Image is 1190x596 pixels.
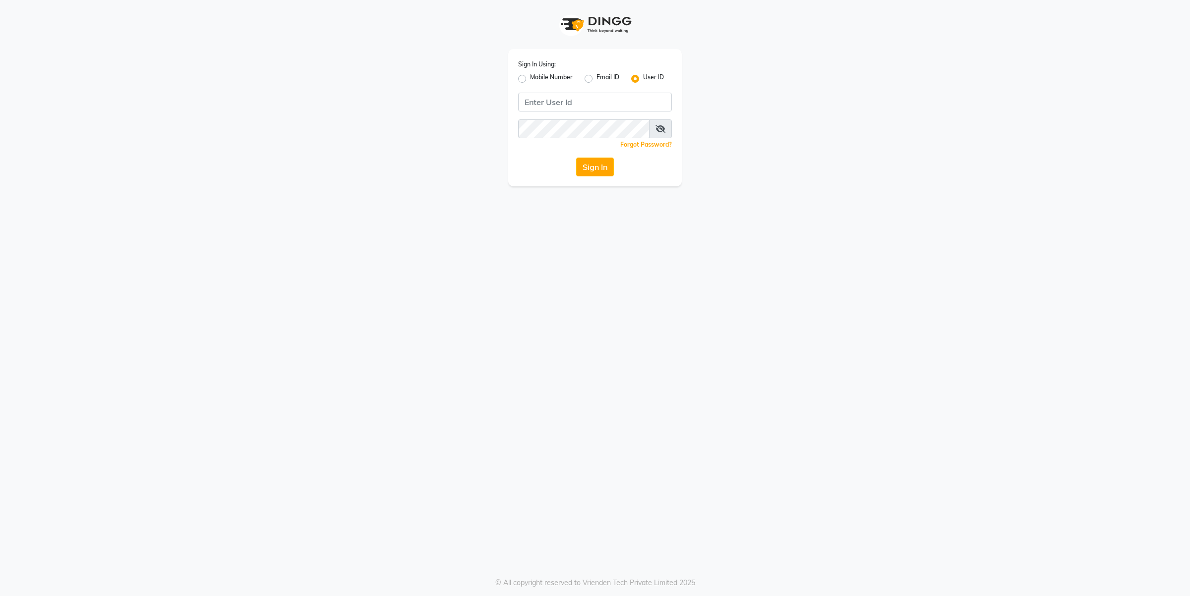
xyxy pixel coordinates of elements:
img: logo1.svg [555,10,635,39]
button: Sign In [576,158,614,176]
input: Username [518,93,672,111]
a: Forgot Password? [620,141,672,148]
label: Mobile Number [530,73,573,85]
label: Email ID [596,73,619,85]
label: User ID [643,73,664,85]
input: Username [518,119,650,138]
label: Sign In Using: [518,60,556,69]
